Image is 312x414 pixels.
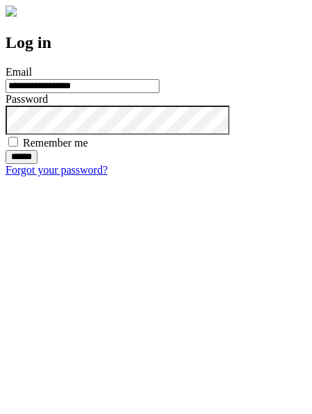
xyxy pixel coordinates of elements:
label: Remember me [23,137,88,149]
h2: Log in [6,33,306,52]
label: Email [6,66,32,78]
label: Password [6,93,48,105]
img: logo-4e3dc11c47720685a147b03b5a06dd966a58ff35d612b21f08c02c0306f2b779.png [6,6,17,17]
a: Forgot your password? [6,164,107,176]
